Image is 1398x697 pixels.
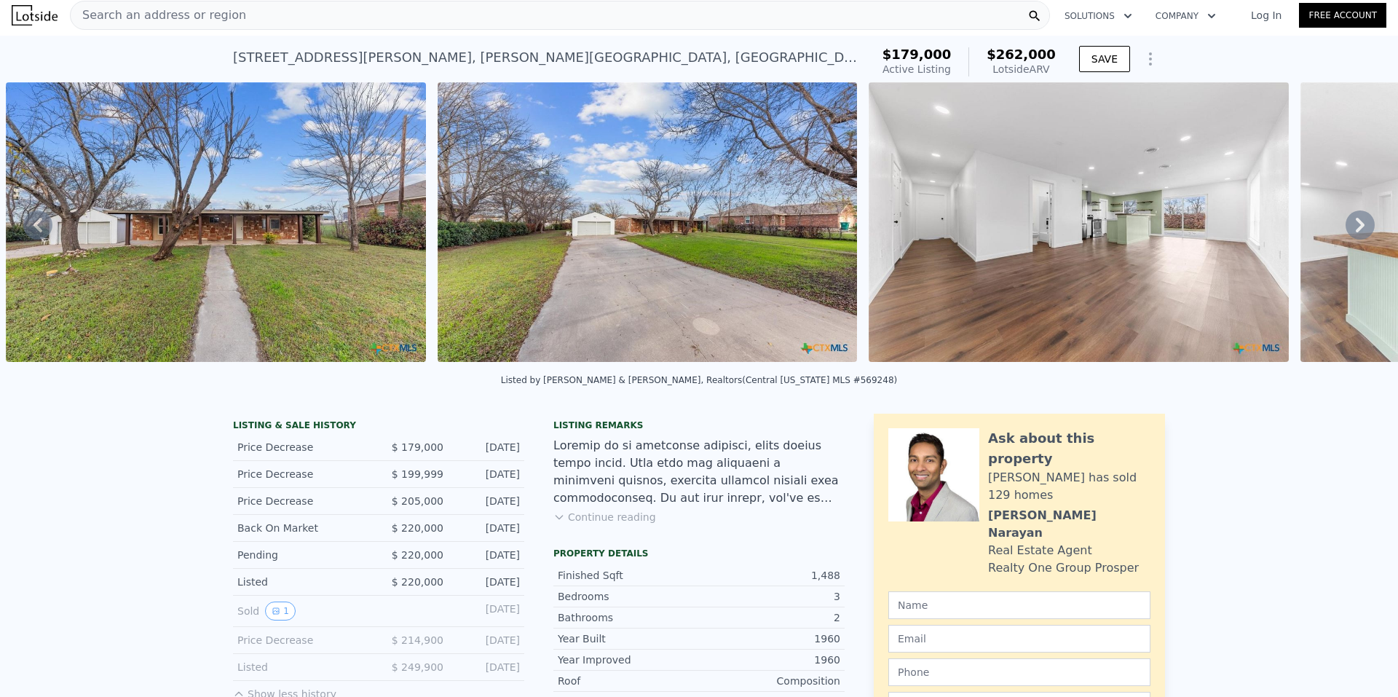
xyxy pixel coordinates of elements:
[392,576,443,588] span: $ 220,000
[438,82,858,362] img: Sale: 156434091 Parcel: 95720307
[455,633,520,647] div: [DATE]
[558,610,699,625] div: Bathrooms
[1053,3,1144,29] button: Solutions
[553,548,845,559] div: Property details
[699,610,840,625] div: 2
[869,82,1289,362] img: Sale: 156434091 Parcel: 95720307
[455,521,520,535] div: [DATE]
[987,47,1056,62] span: $262,000
[988,559,1139,577] div: Realty One Group Prosper
[1079,46,1130,72] button: SAVE
[988,542,1092,559] div: Real Estate Agent
[699,589,840,604] div: 3
[455,660,520,674] div: [DATE]
[558,674,699,688] div: Roof
[233,47,859,68] div: [STREET_ADDRESS][PERSON_NAME] , [PERSON_NAME][GEOGRAPHIC_DATA] , [GEOGRAPHIC_DATA] 76548
[237,521,367,535] div: Back On Market
[237,633,367,647] div: Price Decrease
[699,674,840,688] div: Composition
[888,658,1150,686] input: Phone
[392,661,443,673] span: $ 249,900
[987,62,1056,76] div: Lotside ARV
[237,440,367,454] div: Price Decrease
[392,522,443,534] span: $ 220,000
[501,375,897,385] div: Listed by [PERSON_NAME] & [PERSON_NAME], Realtors (Central [US_STATE] MLS #569248)
[392,441,443,453] span: $ 179,000
[1299,3,1386,28] a: Free Account
[699,653,840,667] div: 1960
[888,591,1150,619] input: Name
[553,420,845,431] div: Listing remarks
[553,510,656,524] button: Continue reading
[558,631,699,646] div: Year Built
[237,602,367,621] div: Sold
[988,428,1150,469] div: Ask about this property
[392,549,443,561] span: $ 220,000
[12,5,58,25] img: Lotside
[558,589,699,604] div: Bedrooms
[455,494,520,508] div: [DATE]
[237,548,367,562] div: Pending
[392,634,443,646] span: $ 214,900
[237,575,367,589] div: Listed
[699,568,840,583] div: 1,488
[1233,8,1299,23] a: Log In
[888,625,1150,653] input: Email
[455,602,520,621] div: [DATE]
[988,507,1150,542] div: [PERSON_NAME] Narayan
[392,468,443,480] span: $ 199,999
[237,494,367,508] div: Price Decrease
[455,440,520,454] div: [DATE]
[1136,44,1165,74] button: Show Options
[455,575,520,589] div: [DATE]
[558,653,699,667] div: Year Improved
[71,7,246,24] span: Search an address or region
[882,63,951,75] span: Active Listing
[265,602,296,621] button: View historical data
[455,467,520,481] div: [DATE]
[233,420,524,434] div: LISTING & SALE HISTORY
[237,467,367,481] div: Price Decrease
[6,82,426,362] img: Sale: 156434091 Parcel: 95720307
[699,631,840,646] div: 1960
[1144,3,1228,29] button: Company
[553,437,845,507] div: Loremip do si ametconse adipisci, elits doeius tempo incid. Utla etdo mag aliquaeni a minimveni q...
[988,469,1150,504] div: [PERSON_NAME] has sold 129 homes
[237,660,367,674] div: Listed
[882,47,952,62] span: $179,000
[455,548,520,562] div: [DATE]
[558,568,699,583] div: Finished Sqft
[392,495,443,507] span: $ 205,000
